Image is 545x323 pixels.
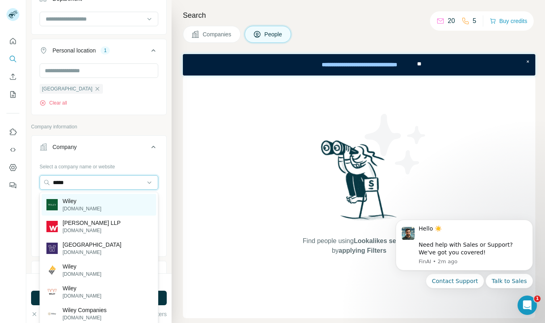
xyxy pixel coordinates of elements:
[6,178,19,193] button: Feedback
[63,197,101,205] p: Wiley
[46,286,58,298] img: Wiley
[294,236,423,256] span: Find people using or by
[63,271,101,278] p: [DOMAIN_NAME]
[6,87,19,102] button: My lists
[354,237,410,244] span: Lookalikes search
[31,41,166,63] button: Personal location1
[40,99,67,107] button: Clear all
[46,264,58,276] img: Wiley
[63,284,101,292] p: Wiley
[534,296,541,302] span: 1
[6,143,19,157] button: Use Surfe API
[518,296,537,315] iframe: Intercom live chat
[6,125,19,139] button: Use Surfe on LinkedIn
[42,85,92,92] span: [GEOGRAPHIC_DATA]
[46,243,58,254] img: Wiley University
[40,160,158,170] div: Select a company name or website
[183,54,535,76] iframe: Banner
[31,263,166,282] button: Industry
[339,247,386,254] span: applying Filters
[203,30,232,38] span: Companies
[101,47,110,54] div: 1
[384,210,545,319] iframe: Intercom notifications message
[359,108,432,180] img: Surfe Illustration - Stars
[31,123,167,130] p: Company information
[31,137,166,160] button: Company
[46,199,58,210] img: Wiley
[63,314,107,321] p: [DOMAIN_NAME]
[317,138,401,228] img: Surfe Illustration - Woman searching with binoculars
[63,227,121,234] p: [DOMAIN_NAME]
[490,15,527,27] button: Buy credits
[6,160,19,175] button: Dashboard
[63,249,122,256] p: [DOMAIN_NAME]
[473,16,476,26] p: 5
[63,241,122,249] p: [GEOGRAPHIC_DATA]
[63,292,101,300] p: [DOMAIN_NAME]
[448,16,455,26] p: 20
[52,46,96,55] div: Personal location
[63,262,101,271] p: Wiley
[6,52,19,66] button: Search
[63,205,101,212] p: [DOMAIN_NAME]
[46,221,58,232] img: Wiley Rein LLP
[63,306,107,314] p: Wiley Companies
[46,308,58,319] img: Wiley Companies
[52,143,77,151] div: Company
[6,34,19,48] button: Quick start
[31,291,167,305] button: Run search
[6,69,19,84] button: Enrich CSV
[183,10,535,21] h4: Search
[264,30,283,38] span: People
[31,310,54,318] button: Clear
[63,219,121,227] p: [PERSON_NAME] LLP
